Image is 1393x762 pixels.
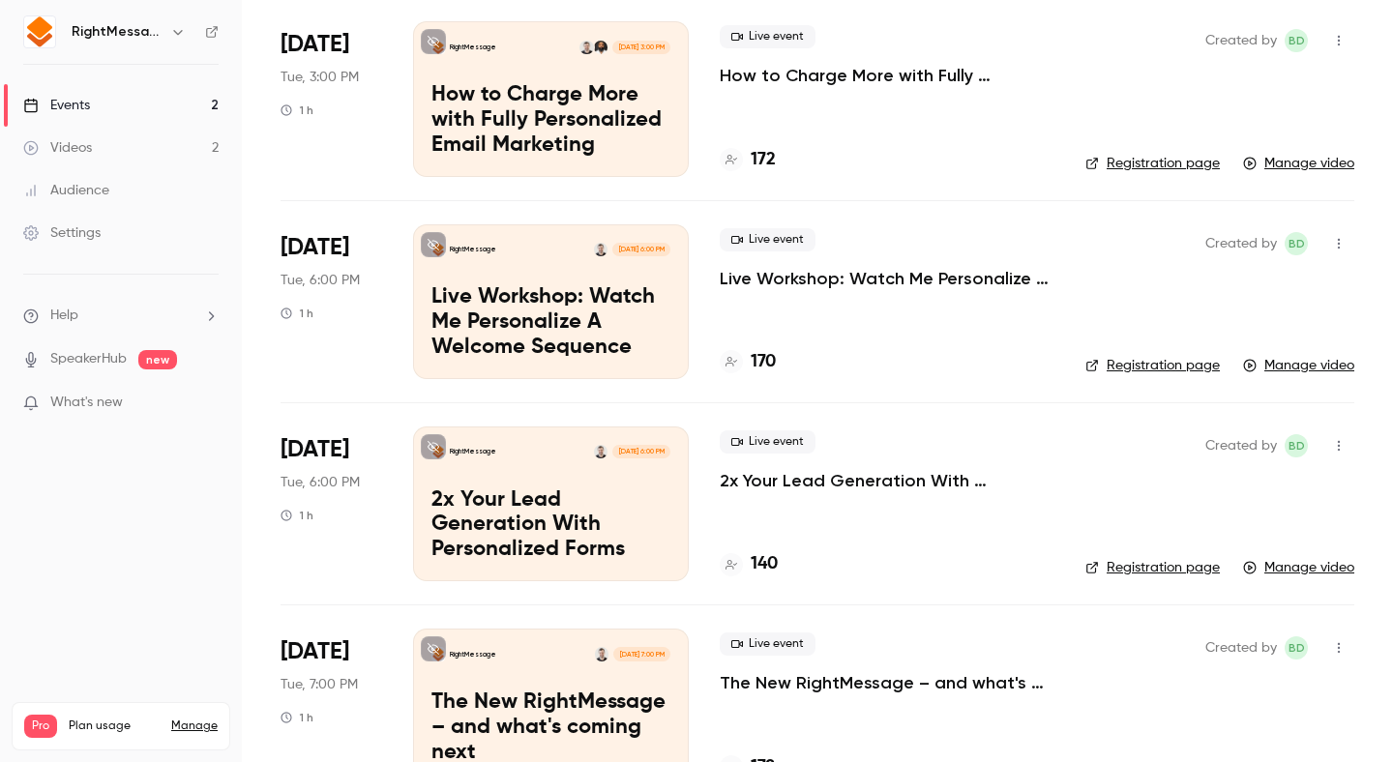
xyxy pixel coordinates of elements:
a: 170 [720,349,776,375]
span: Live event [720,632,815,656]
span: Tue, 6:00 PM [281,473,360,492]
a: 2x Your Lead Generation With Personalized Forms [720,469,1054,492]
div: 1 h [281,103,313,118]
span: Created by [1205,434,1277,457]
span: [DATE] 6:00 PM [612,243,669,256]
span: BD [1289,29,1305,52]
span: Help [50,306,78,326]
span: Tue, 7:00 PM [281,675,358,694]
p: 2x Your Lead Generation With Personalized Forms [431,488,670,563]
p: RightMessage [450,447,496,456]
span: [DATE] [281,434,349,465]
h4: 140 [751,551,778,577]
span: Created by [1205,29,1277,52]
span: [DATE] 6:00 PM [612,445,669,458]
iframe: Noticeable Trigger [195,395,219,412]
span: Brennan Dunn [1285,29,1308,52]
a: Manage [171,718,218,734]
span: [DATE] 7:00 PM [613,647,669,660]
span: Pro [24,715,57,738]
a: 2x Your Lead Generation With Personalized FormsRightMessageBrennan Dunn[DATE] 6:00 PM2x Your Lead... [413,426,689,581]
span: Created by [1205,232,1277,255]
a: The New RightMessage – and what's coming next [720,671,1054,694]
span: Live event [720,430,815,454]
p: How to Charge More with Fully Personalized Email Marketing [431,83,670,158]
div: 1 h [281,306,313,321]
h4: 172 [751,147,776,173]
span: What's new [50,393,123,413]
span: Live event [720,228,815,251]
p: RightMessage [450,43,496,52]
span: [DATE] [281,29,349,60]
span: Brennan Dunn [1285,636,1308,659]
p: Live Workshop: Watch Me Personalize A Welcome Sequence [431,285,670,360]
span: Tue, 6:00 PM [281,271,360,290]
a: How to Charge More with Fully Personalized Email Marketing [720,64,1054,87]
span: [DATE] 3:00 PM [612,41,669,54]
span: [DATE] [281,636,349,667]
span: [DATE] [281,232,349,263]
h4: 170 [751,349,776,375]
span: Live event [720,25,815,48]
div: Feb 11 Tue, 5:00 PM (Europe/London) [281,426,382,581]
img: Brennan Dunn [594,243,608,256]
div: Videos [23,138,92,158]
a: How to Charge More with Fully Personalized Email Marketing RightMessageNabeel AzeezBrennan Dunn[D... [413,21,689,176]
div: 1 h [281,710,313,725]
span: BD [1289,232,1305,255]
a: SpeakerHub [50,349,127,369]
div: Events [23,96,90,115]
span: Plan usage [69,718,160,734]
a: Live Workshop: Watch Me Personalize A Welcome Sequence [720,267,1054,290]
span: Brennan Dunn [1285,434,1308,457]
img: Brennan Dunn [579,41,593,54]
div: 1 h [281,508,313,523]
p: RightMessage [450,650,496,659]
a: 140 [720,551,778,577]
img: Nabeel Azeez [594,41,608,54]
p: RightMessage [450,245,496,254]
li: help-dropdown-opener [23,306,219,326]
a: Registration page [1085,154,1220,173]
span: Brennan Dunn [1285,232,1308,255]
a: 172 [720,147,776,173]
img: RightMessage [24,16,55,47]
a: Registration page [1085,558,1220,577]
div: Aug 26 Tue, 2:00 PM (Europe/London) [281,21,382,176]
a: Manage video [1243,356,1354,375]
img: Brennan Dunn [594,445,608,458]
h6: RightMessage [72,22,163,42]
span: Tue, 3:00 PM [281,68,359,87]
div: Mar 25 Tue, 5:00 PM (Europe/London) [281,224,382,379]
a: Registration page [1085,356,1220,375]
span: new [138,350,177,369]
span: BD [1289,636,1305,659]
img: Brennan Dunn [595,647,608,660]
a: Manage video [1243,558,1354,577]
span: Created by [1205,636,1277,659]
a: Manage video [1243,154,1354,173]
span: BD [1289,434,1305,457]
div: Settings [23,223,101,243]
div: Audience [23,181,109,200]
a: Live Workshop: Watch Me Personalize A Welcome SequenceRightMessageBrennan Dunn[DATE] 6:00 PMLive ... [413,224,689,379]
